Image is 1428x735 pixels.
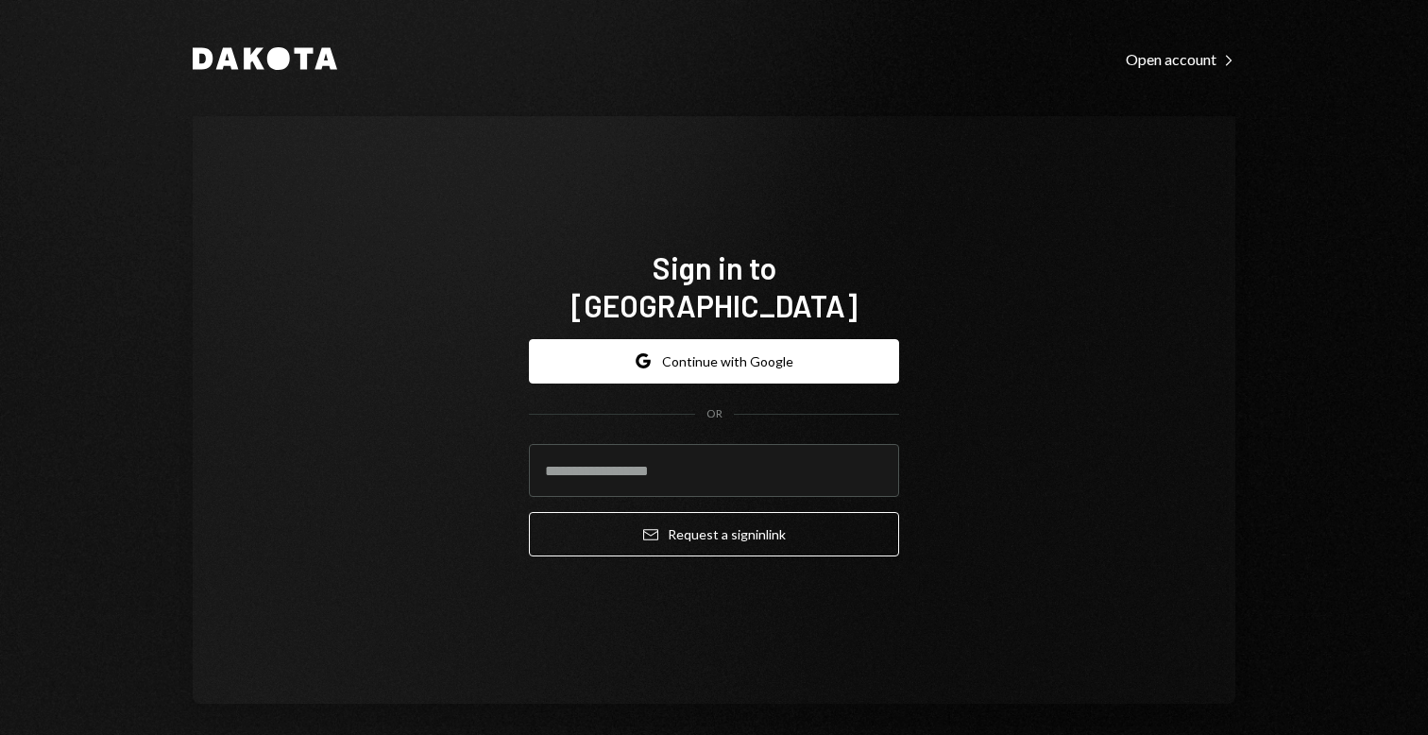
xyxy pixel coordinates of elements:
h1: Sign in to [GEOGRAPHIC_DATA] [529,248,899,324]
div: Open account [1126,50,1235,69]
button: Request a signinlink [529,512,899,556]
a: Open account [1126,48,1235,69]
div: OR [706,406,722,422]
button: Continue with Google [529,339,899,384]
